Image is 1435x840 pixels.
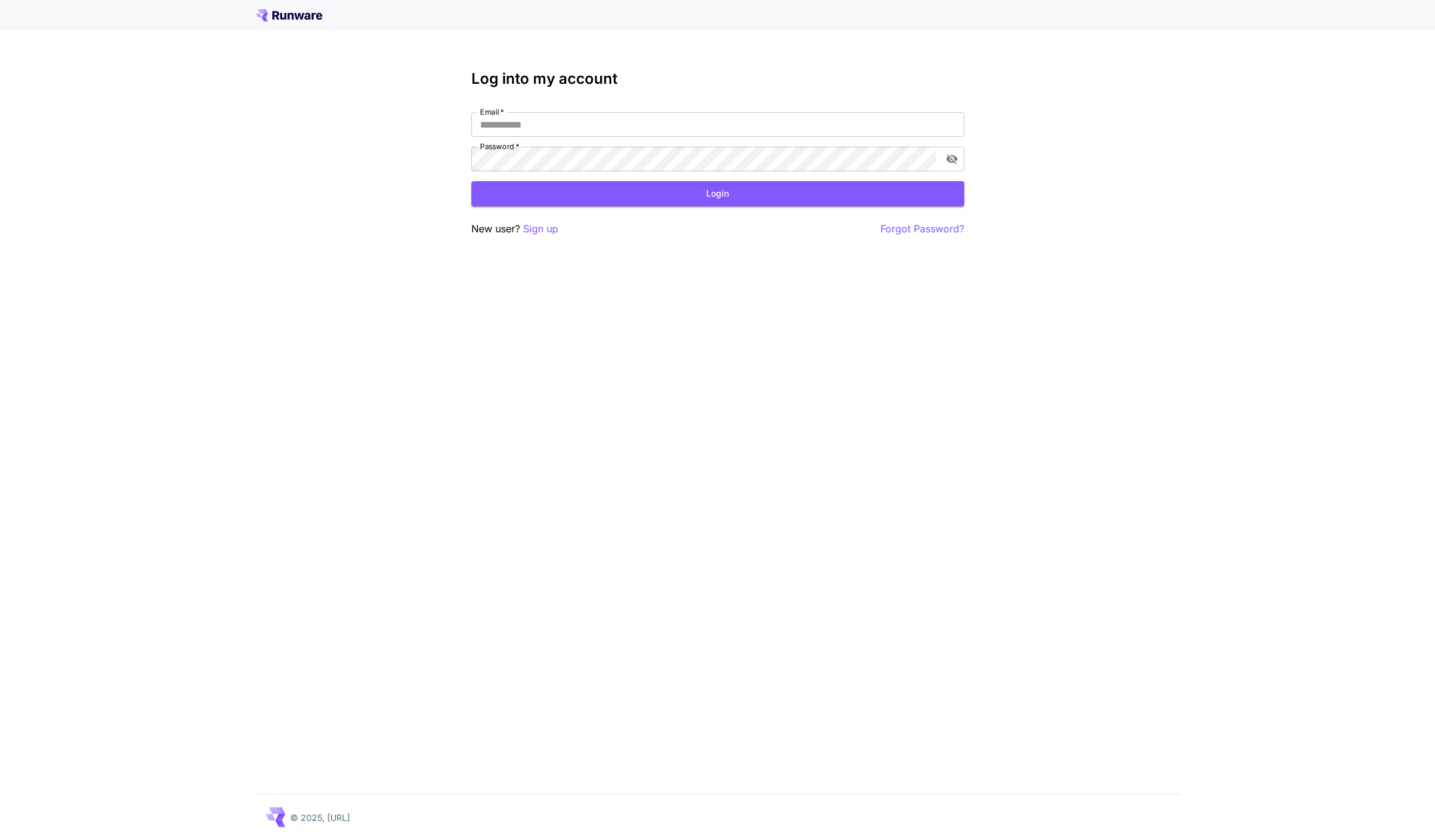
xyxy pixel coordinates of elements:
button: toggle password visibility [941,148,963,170]
h3: Log into my account [471,70,964,88]
button: Login [471,181,964,206]
p: © 2025, [URL] [290,811,350,824]
label: Email [480,107,504,117]
p: New user? [471,221,558,237]
label: Password [480,141,519,152]
button: Forgot Password? [880,221,964,237]
button: Sign up [523,221,558,237]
